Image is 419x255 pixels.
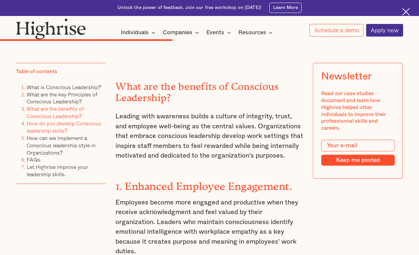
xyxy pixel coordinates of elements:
[163,29,201,37] div: Companies
[238,29,275,37] div: Resources
[321,155,395,166] input: Keep me posted
[27,156,40,164] a: FAQs
[27,163,88,178] a: Let Highrise improve your leadership skills.
[117,5,262,11] div: Unlock the power of feedback. Join our free workshop on [DATE]!
[27,90,98,105] a: What are the key Principles of Conscious Leadership?
[27,134,96,157] a: How can we Implement a Conscious leadership style in Organizations?
[27,119,101,135] a: How do you develop Conscious leadership skills?
[310,24,363,37] a: Schedule a demo
[238,29,266,37] div: Resources
[321,140,395,166] form: Modal Form
[402,8,410,16] img: Cross icon
[16,68,57,75] div: Table of contents
[115,81,279,98] strong: What are the benefits of Conscious Leadership?
[321,90,395,132] div: Read our case studies document and learn how Highrise helped other individuals to improve their p...
[27,105,84,120] a: What are the benefits of Conscious Leadership?
[206,29,233,37] div: Events
[366,24,403,37] a: Apply now
[121,29,157,37] div: Individuals
[16,18,86,40] img: Highrise logo
[115,180,292,187] strong: 1. Enhanced Employee Engagement.
[27,83,101,91] a: What is Conscious Leadership?
[27,156,106,164] li: .
[121,29,149,37] div: Individuals
[321,71,372,82] div: Newsletter
[163,29,192,37] div: Companies
[115,112,304,161] p: Leading with awareness builds a culture of integrity, trust, and employee well-being as the centr...
[206,29,224,37] div: Events
[269,3,301,13] a: Learn More
[321,140,395,151] input: Your e-mail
